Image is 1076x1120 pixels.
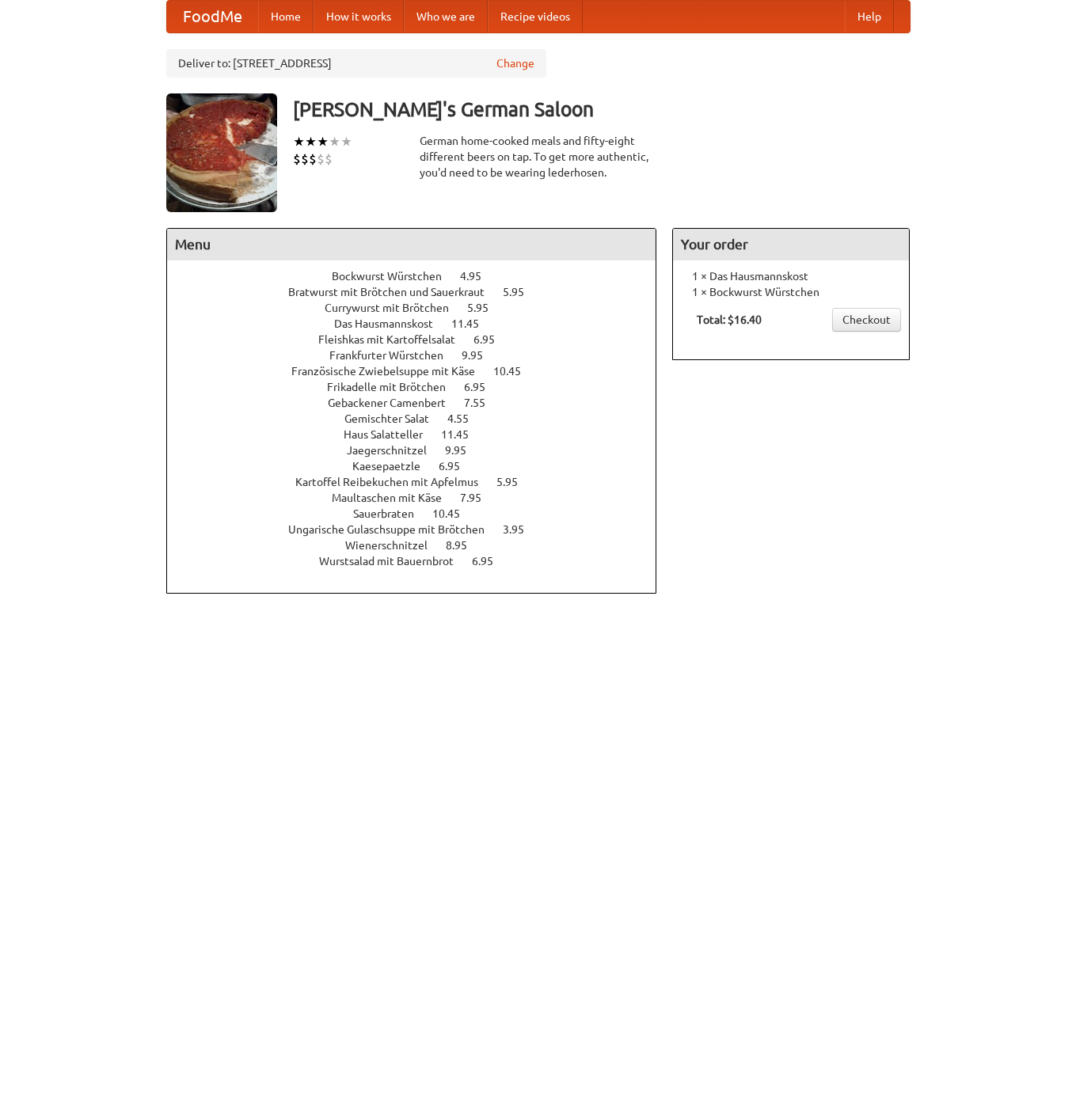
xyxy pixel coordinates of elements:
span: Fleishkas mit Kartoffelsalat [318,333,471,346]
span: 4.95 [460,270,497,283]
li: $ [301,150,309,168]
a: Frikadelle mit Brötchen 6.95 [327,381,515,393]
h4: Menu [167,229,656,260]
a: Sauerbraten 10.45 [353,507,489,520]
li: ★ [340,133,352,150]
span: 7.95 [460,492,497,504]
div: Deliver to: [STREET_ADDRESS] [166,49,546,78]
a: Haus Salatteller 11.45 [344,428,498,441]
a: Bratwurst mit Brötchen und Sauerkraut 5.95 [288,286,553,298]
a: Recipe videos [488,1,583,32]
li: $ [293,150,301,168]
span: 10.45 [432,507,476,520]
span: 11.45 [451,317,495,330]
a: Das Hausmannskost 11.45 [334,317,508,330]
div: German home-cooked meals and fifty-eight different beers on tap. To get more authentic, you'd nee... [420,133,657,180]
a: Wurstsalad mit Bauernbrot 6.95 [319,555,523,568]
b: Total: $16.40 [697,313,762,326]
span: Frankfurter Würstchen [329,349,459,362]
span: 8.95 [446,539,483,552]
span: Das Hausmannskost [334,317,449,330]
span: Gebackener Camenbert [328,397,462,409]
span: 6.95 [464,381,501,393]
span: 7.55 [464,397,501,409]
a: Who we are [404,1,488,32]
span: Maultaschen mit Käse [332,492,458,504]
span: 6.95 [472,555,509,568]
span: 4.55 [447,412,485,425]
a: Gemischter Salat 4.55 [344,412,498,425]
a: Checkout [832,308,901,332]
span: 9.95 [445,444,482,457]
span: 9.95 [462,349,499,362]
a: Bockwurst Würstchen 4.95 [332,270,511,283]
span: Currywurst mit Brötchen [325,302,465,314]
a: Frankfurter Würstchen 9.95 [329,349,512,362]
a: Kaesepaetzle 6.95 [352,460,489,473]
a: Jaegerschnitzel 9.95 [347,444,496,457]
li: ★ [329,133,340,150]
span: Kartoffel Reibekuchen mit Apfelmus [295,476,494,488]
span: 6.95 [473,333,511,346]
li: $ [317,150,325,168]
span: 5.95 [503,286,540,298]
span: 5.95 [467,302,504,314]
h4: Your order [673,229,909,260]
li: ★ [293,133,305,150]
a: Home [258,1,314,32]
a: Fleishkas mit Kartoffelsalat 6.95 [318,333,524,346]
a: Wienerschnitzel 8.95 [345,539,496,552]
span: Wienerschnitzel [345,539,443,552]
span: Frikadelle mit Brötchen [327,381,462,393]
a: Ungarische Gulaschsuppe mit Brötchen 3.95 [288,523,553,536]
span: Jaegerschnitzel [347,444,443,457]
span: Gemischter Salat [344,412,445,425]
a: How it works [314,1,404,32]
li: 1 × Das Hausmannskost [681,268,901,284]
span: 10.45 [493,365,537,378]
a: Kartoffel Reibekuchen mit Apfelmus 5.95 [295,476,547,488]
span: Kaesepaetzle [352,460,436,473]
span: Wurstsalad mit Bauernbrot [319,555,470,568]
span: 6.95 [439,460,476,473]
a: Maultaschen mit Käse 7.95 [332,492,511,504]
li: ★ [305,133,317,150]
span: Sauerbraten [353,507,430,520]
a: Help [845,1,894,32]
span: 3.95 [503,523,540,536]
img: angular.jpg [166,93,277,212]
span: Bratwurst mit Brötchen und Sauerkraut [288,286,500,298]
a: Gebackener Camenbert 7.55 [328,397,515,409]
span: Ungarische Gulaschsuppe mit Brötchen [288,523,500,536]
li: ★ [317,133,329,150]
li: $ [325,150,333,168]
span: Bockwurst Würstchen [332,270,458,283]
a: FoodMe [167,1,258,32]
span: Haus Salatteller [344,428,439,441]
span: 11.45 [441,428,485,441]
a: Currywurst mit Brötchen 5.95 [325,302,518,314]
li: 1 × Bockwurst Würstchen [681,284,901,300]
span: 5.95 [496,476,534,488]
h3: [PERSON_NAME]'s German Saloon [293,93,911,125]
a: Change [496,55,534,71]
li: $ [309,150,317,168]
a: Französische Zwiebelsuppe mit Käse 10.45 [291,365,550,378]
span: Französische Zwiebelsuppe mit Käse [291,365,491,378]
